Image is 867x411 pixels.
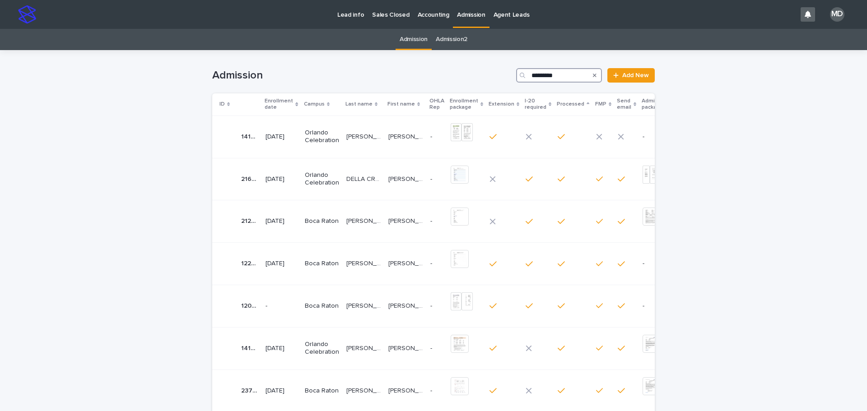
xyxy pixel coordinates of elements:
h1: Admission [212,69,513,82]
a: Add New [607,68,655,83]
p: Ana Leticia [388,343,425,352]
p: FMP [595,99,606,109]
p: - [430,217,443,225]
p: Enrollment package [450,96,478,113]
p: Boca Raton [305,217,339,225]
p: Admission package [642,96,668,113]
p: 21639 [241,174,260,183]
tr: 1410414104 [DATE]Orlando Celebration[PERSON_NAME][PERSON_NAME] [PERSON_NAME][PERSON_NAME] -- [212,115,688,158]
p: Extension [489,99,514,109]
p: Boca Raton [305,387,339,395]
p: Boca Raton [305,260,339,268]
p: [DATE] [266,387,297,395]
p: TORRES DA SILVA [346,131,383,141]
p: Ana Carolina [388,174,425,183]
p: AMARAL FLORES [346,300,383,310]
tr: 1410414104 [DATE]Orlando Celebration[PERSON_NAME][PERSON_NAME] [PERSON_NAME][PERSON_NAME] - [212,327,688,369]
p: DELLA CROCCI ROMANCINI [346,174,383,183]
p: 12093 [241,300,260,310]
p: 21236 [241,216,260,225]
p: - [643,302,673,310]
p: Juliana Aparecida [388,385,425,395]
p: [DATE] [266,175,297,183]
p: Viviana Julieth [388,216,425,225]
p: [DATE] [266,260,297,268]
p: Orlando Celebration [305,341,339,356]
p: MARQUES SECCO ZABOTTO [346,385,383,395]
p: Rubiano Sanchez [346,216,383,225]
tr: 2163921639 [DATE]Orlando CelebrationDELLA CROCCI ROMANCINIDELLA CROCCI ROMANCINI [PERSON_NAME][PE... [212,158,688,200]
p: ID [219,99,225,109]
p: TORRES DA SILVA [346,343,383,352]
p: - [430,387,443,395]
p: Ana Leticia [388,131,425,141]
p: Enrollment date [265,96,293,113]
p: 14104 [241,131,260,141]
p: Moura Santos [346,258,383,268]
p: - [643,133,673,141]
p: - [430,133,443,141]
p: - [430,260,443,268]
p: - [266,302,297,310]
p: Last name [345,99,373,109]
p: Campus [304,99,325,109]
p: I-20 required [525,96,546,113]
p: Boca Raton [305,302,339,310]
p: Ana Carolina [388,258,425,268]
p: 12226 [241,258,260,268]
tr: 2123621236 [DATE]Boca Raton[PERSON_NAME][PERSON_NAME] [PERSON_NAME] [PERSON_NAME][PERSON_NAME] [P... [212,200,688,243]
p: Processed [557,99,584,109]
span: Add New [622,72,649,79]
p: Send email [617,96,631,113]
p: - [430,175,443,183]
p: Orlando Celebration [305,171,339,187]
p: 23715 [241,385,260,395]
a: Admission [400,29,428,50]
div: MD [830,7,844,22]
p: First name [387,99,415,109]
p: - [430,345,443,352]
input: Search [516,68,602,83]
p: 14104 [241,343,260,352]
a: Admission2 [436,29,467,50]
img: stacker-logo-s-only.png [18,5,36,23]
p: [DATE] [266,345,297,352]
p: [DATE] [266,217,297,225]
p: - [643,260,673,268]
p: - [430,302,443,310]
p: [DATE] [266,133,297,141]
tr: 1209312093 -Boca Raton[PERSON_NAME][PERSON_NAME] [PERSON_NAME] [PERSON_NAME][PERSON_NAME] [PERSON... [212,285,688,327]
p: Ana Cecilia [388,300,425,310]
p: Orlando Celebration [305,129,339,144]
tr: 1222612226 [DATE]Boca Raton[PERSON_NAME][PERSON_NAME] [PERSON_NAME][PERSON_NAME] -- [212,243,688,285]
p: OHLA Rep [429,96,444,113]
